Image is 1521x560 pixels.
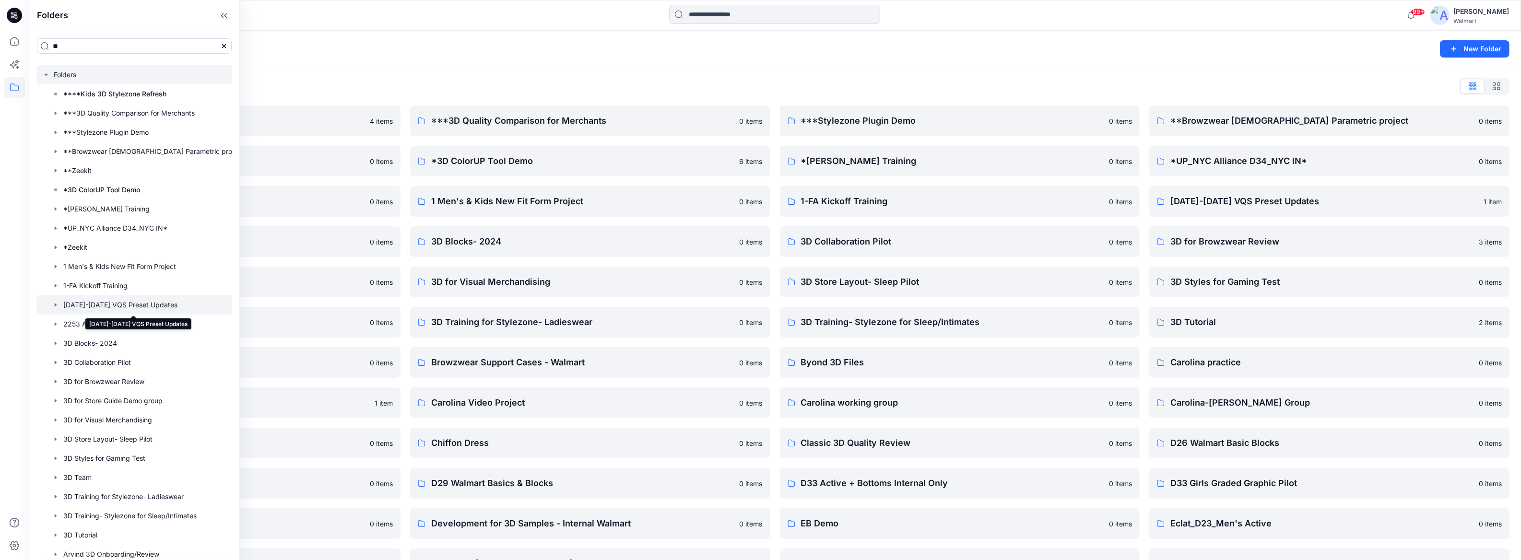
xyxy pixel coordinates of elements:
p: 2 items [1479,317,1502,327]
p: 1 Men's & Kids New Fit Form Project [431,195,734,208]
a: 1-FA Kickoff Training0 items [780,186,1140,217]
p: 0 items [1479,438,1502,448]
img: avatar [1430,6,1450,25]
a: *UP_NYC Alliance D34_NYC IN*0 items [1149,146,1509,176]
p: 4 items [370,116,393,126]
a: D29 Walmart Basics & Blocks0 items [410,468,770,499]
a: D33 Girls Graded Graphic Pilot0 items [1149,468,1509,499]
a: 3D for Browzwear Review3 items [1149,226,1509,257]
p: 0 items [1109,317,1132,327]
a: 3D Training for Stylezone- Ladieswear0 items [410,307,770,338]
p: 0 items [370,156,393,166]
p: Chiffon Dress [431,436,734,450]
div: [PERSON_NAME] [1453,6,1509,17]
a: D33 Active + Bottoms Internal Only0 items [780,468,1140,499]
p: 1-FA Kickoff Training [801,195,1104,208]
p: 0 items [370,197,393,207]
a: [DATE]-[DATE] VQS Preset Updates1 item [1149,186,1509,217]
p: 0 items [1109,519,1132,529]
p: Classic 3D Quality Review [801,436,1104,450]
p: 0 items [370,358,393,368]
a: *[PERSON_NAME] Training0 items [780,146,1140,176]
p: 0 items [1109,116,1132,126]
p: 3D Styles for Gaming Test [1170,275,1473,289]
p: Browzwear Support Cases - Walmart [431,356,734,369]
p: 0 items [1479,478,1502,489]
p: *3D ColorUP Tool Demo [431,154,734,168]
p: 1 item [375,398,393,408]
p: ****Kids 3D Stylezone Refresh [63,88,166,100]
p: 0 items [1109,156,1132,166]
button: New Folder [1440,40,1509,58]
p: Carolina working group [801,396,1104,409]
p: D33 Girls Graded Graphic Pilot [1170,477,1473,490]
a: Eclat_D23_Men's Active0 items [1149,508,1509,539]
p: 3D Tutorial [1170,315,1473,329]
p: 0 items [740,277,763,287]
p: 0 items [1479,277,1502,287]
a: ***3D Quality Comparison for Merchants0 items [410,105,770,136]
p: 0 items [1479,398,1502,408]
p: 0 items [1479,156,1502,166]
a: Byond 3D Files0 items [780,347,1140,378]
p: Carolina Video Project [431,396,734,409]
p: EB Demo [801,517,1104,530]
p: 0 items [370,317,393,327]
p: 0 items [370,277,393,287]
a: 3D Blocks- 20240 items [410,226,770,257]
p: 3D Store Layout- Sleep Pilot [801,275,1104,289]
p: 0 items [1109,197,1132,207]
p: 0 items [1109,358,1132,368]
p: 0 items [1109,398,1132,408]
a: Classic 3D Quality Review0 items [780,428,1140,458]
a: *3D ColorUP Tool Demo6 items [410,146,770,176]
a: 1 Men's & Kids New Fit Form Project0 items [410,186,770,217]
p: 3D Blocks- 2024 [431,235,734,248]
p: 0 items [740,358,763,368]
span: 99+ [1411,8,1425,16]
a: Carolina practice0 items [1149,347,1509,378]
div: Walmart [1453,17,1509,24]
p: 0 items [370,519,393,529]
p: Eclat_D23_Men's Active [1170,517,1473,530]
p: 0 items [740,317,763,327]
p: D29 Walmart Basics & Blocks [431,477,734,490]
p: 0 items [370,438,393,448]
p: 3D for Browzwear Review [1170,235,1473,248]
p: 0 items [740,197,763,207]
p: 6 items [740,156,763,166]
p: 0 items [740,478,763,489]
p: *3D ColorUP Tool Demo [63,184,140,196]
p: 0 items [1479,116,1502,126]
p: 0 items [740,237,763,247]
a: 3D Tutorial2 items [1149,307,1509,338]
a: D26 Walmart Basic Blocks0 items [1149,428,1509,458]
p: 0 items [740,519,763,529]
p: 0 items [1109,478,1132,489]
p: 0 items [1109,438,1132,448]
p: 3D Collaboration Pilot [801,235,1104,248]
p: Byond 3D Files [801,356,1104,369]
p: 0 items [740,116,763,126]
a: 3D Training- Stylezone for Sleep/Intimates0 items [780,307,1140,338]
p: D33 Active + Bottoms Internal Only [801,477,1104,490]
p: 0 items [1109,277,1132,287]
a: Chiffon Dress0 items [410,428,770,458]
a: ***Stylezone Plugin Demo0 items [780,105,1140,136]
p: *UP_NYC Alliance D34_NYC IN* [1170,154,1473,168]
a: 3D for Visual Merchandising0 items [410,267,770,297]
p: Carolina practice [1170,356,1473,369]
p: 0 items [1109,237,1132,247]
p: 3D Training for Stylezone- Ladieswear [431,315,734,329]
a: Carolina Video Project0 items [410,387,770,418]
p: ***3D Quality Comparison for Merchants [431,114,734,128]
p: Carolina-[PERSON_NAME] Group [1170,396,1473,409]
a: 3D Collaboration Pilot0 items [780,226,1140,257]
p: **Browzwear [DEMOGRAPHIC_DATA] Parametric project [1170,114,1473,128]
a: EB Demo0 items [780,508,1140,539]
a: 3D Styles for Gaming Test0 items [1149,267,1509,297]
p: 0 items [1479,519,1502,529]
p: 3D Training- Stylezone for Sleep/Intimates [801,315,1104,329]
p: 1 item [1484,197,1502,207]
a: **Browzwear [DEMOGRAPHIC_DATA] Parametric project0 items [1149,105,1509,136]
